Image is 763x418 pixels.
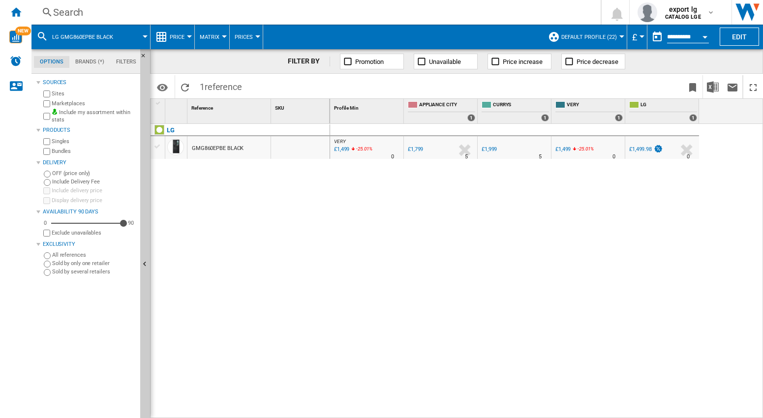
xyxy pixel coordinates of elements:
[612,152,615,162] div: Delivery Time : 0 day
[52,148,136,155] label: Bundles
[34,56,69,68] md-tab-item: Options
[577,58,618,65] span: Price decrease
[200,25,224,49] div: Matrix
[110,56,142,68] md-tab-item: Filters
[44,171,51,178] input: OFF (price only)
[15,27,31,35] span: NEW
[408,146,423,152] div: £1,799
[334,105,359,111] span: Profile Min
[406,145,423,154] div: £1,799
[155,25,189,49] div: Price
[553,99,625,123] div: VERY 1 offers sold by VERY
[41,219,49,227] div: 0
[391,152,394,162] div: Delivery Time : 0 day
[43,230,50,237] input: Display delivery price
[493,101,549,110] span: CURRYS
[43,159,136,167] div: Delivery
[52,109,136,124] label: Include my assortment within stats
[43,197,50,204] input: Display delivery price
[51,218,123,228] md-slider: Availability
[52,260,136,267] label: Sold by only one retailer
[52,178,136,185] label: Include Delivery Fee
[205,82,242,92] span: reference
[167,99,187,114] div: Sort None
[69,56,110,68] md-tab-item: Brands (*)
[355,145,361,156] i: %
[52,251,136,259] label: All references
[235,34,253,40] span: Prices
[273,99,330,114] div: Sort None
[647,27,667,47] button: md-calendar
[480,145,497,154] div: £1,999
[52,34,113,40] span: LG GMG860EPBE BLACK
[465,152,468,162] div: Delivery Time : 5 days
[43,110,50,122] input: Include my assortment within stats
[548,25,622,49] div: Default profile (22)
[43,208,136,216] div: Availability 90 Days
[539,152,542,162] div: Delivery Time : 5 days
[355,58,384,65] span: Promotion
[629,146,652,152] div: £1,499.98
[419,101,475,110] span: APPLIANCE CITY
[503,58,543,65] span: Price increase
[43,90,50,97] input: Sites
[723,75,742,98] button: Send this report by email
[44,261,51,268] input: Sold by only one retailer
[665,4,701,14] span: export lg
[52,187,136,194] label: Include delivery price
[541,114,549,121] div: 1 offers sold by CURRYS
[52,25,123,49] button: LG GMG860EPBE BLACK
[275,105,284,111] span: SKU
[683,75,702,98] button: Bookmark this report
[340,54,404,69] button: Promotion
[43,126,136,134] div: Products
[632,25,642,49] button: £
[488,54,551,69] button: Price increase
[561,34,617,40] span: Default profile (22)
[170,25,189,49] button: Price
[36,25,145,49] div: LG GMG860EPBE BLACK
[44,179,51,186] input: Include Delivery Fee
[235,25,258,49] button: Prices
[52,100,136,107] label: Marketplaces
[689,114,697,121] div: 1 offers sold by LG
[125,219,136,227] div: 90
[332,99,403,114] div: Sort None
[577,145,582,156] i: %
[696,27,714,44] button: Open calendar
[175,75,195,98] button: Reload
[567,101,623,110] span: VERY
[627,25,647,49] md-menu: Currency
[627,99,699,123] div: LG 1 offers sold by LG
[632,32,637,42] span: £
[333,145,349,154] div: Last updated : Wednesday, 15 October 2025 03:38
[720,28,759,46] button: Edit
[189,99,271,114] div: Reference Sort None
[43,187,50,194] input: Include delivery price
[561,25,622,49] button: Default profile (22)
[52,170,136,177] label: OFF (price only)
[44,252,51,259] input: All references
[665,14,701,20] b: CATALOG LGE
[334,139,346,144] span: VERY
[43,138,50,145] input: Singles
[406,99,477,123] div: APPLIANCE CITY 1 offers sold by APPLIANCE CITY
[140,49,152,67] button: Hide
[195,75,247,96] span: 1
[482,146,497,152] div: £1,999
[52,268,136,275] label: Sold by several retailers
[615,114,623,121] div: 1 offers sold by VERY
[200,34,219,40] span: Matrix
[52,138,136,145] label: Singles
[52,90,136,97] label: Sites
[53,5,575,19] div: Search
[554,145,571,154] div: £1,499
[628,145,663,154] div: £1,499.98
[414,54,478,69] button: Unavailable
[9,30,22,43] img: wise-card.svg
[43,148,50,155] input: Bundles
[10,55,22,67] img: alerts-logo.svg
[273,99,330,114] div: SKU Sort None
